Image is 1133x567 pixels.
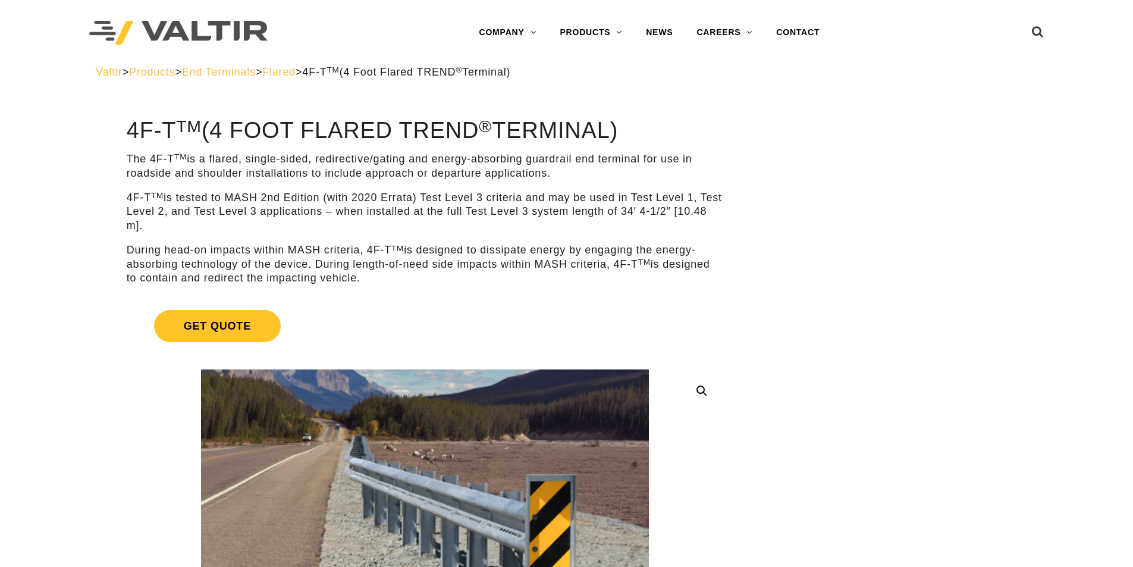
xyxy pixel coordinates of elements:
sup: ® [456,65,462,74]
sup: ® [479,117,492,136]
a: Get Quote [127,296,723,356]
a: Products [129,66,175,78]
span: 4F-T (4 Foot Flared TREND Terminal) [302,66,510,78]
a: COMPANY [467,21,548,45]
a: CONTACT [764,21,831,45]
p: The 4F-T is a flared, single-sided, redirective/gating and energy-absorbing guardrail end termina... [127,152,723,180]
a: PRODUCTS [548,21,634,45]
img: Valtir [89,21,268,45]
sup: TM [391,244,404,253]
sup: TM [638,258,651,267]
h1: 4F-T (4 Foot Flared TREND Terminal) [127,118,723,143]
sup: TM [151,191,164,200]
a: Valtir [96,66,122,78]
a: Flared [262,66,296,78]
a: NEWS [634,21,685,45]
sup: TM [176,117,202,136]
sup: TM [174,152,187,161]
p: During head-on impacts within MASH criteria, 4F-T is designed to dissipate energy by engaging the... [127,243,723,285]
span: Get Quote [154,310,281,342]
p: 4F-T is tested to MASH 2nd Edition (with 2020 Errata) Test Level 3 criteria and may be used in Te... [127,191,723,233]
a: CAREERS [685,21,764,45]
sup: TM [327,65,340,74]
a: End Terminals [182,66,256,78]
div: > > > > [96,65,1037,79]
